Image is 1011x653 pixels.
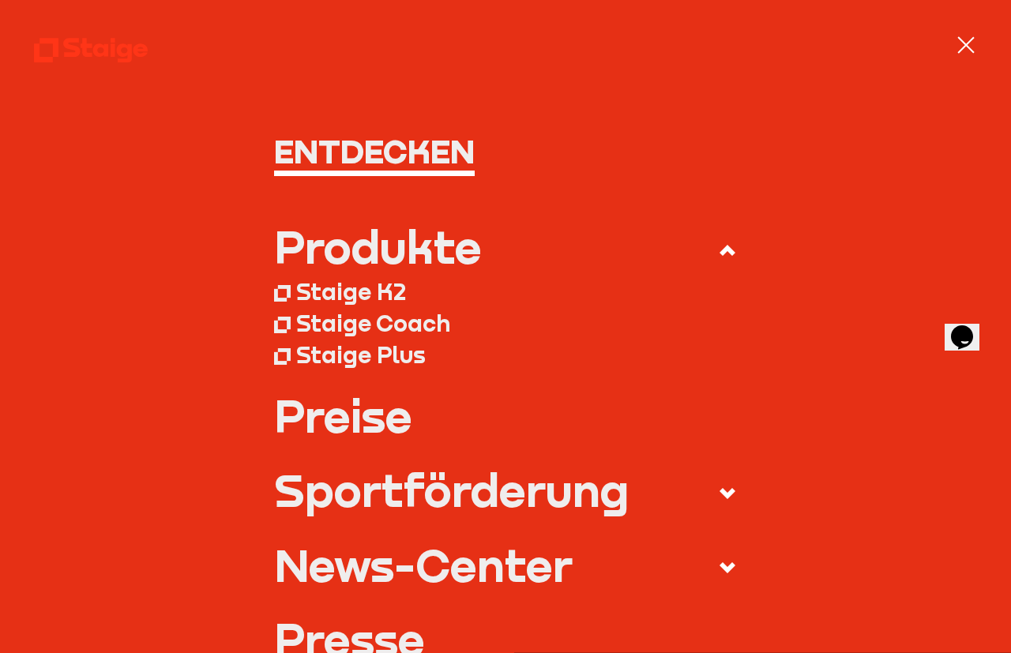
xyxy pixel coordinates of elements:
[274,467,629,512] div: Sportförderung
[274,393,738,438] a: Preise
[274,276,738,308] a: Staige K2
[296,341,426,370] div: Staige Plus
[945,303,995,351] iframe: chat widget
[274,340,738,371] a: Staige Plus
[296,310,450,338] div: Staige Coach
[274,542,573,587] div: News-Center
[296,278,406,306] div: Staige K2
[274,308,738,340] a: Staige Coach
[274,224,482,269] div: Produkte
